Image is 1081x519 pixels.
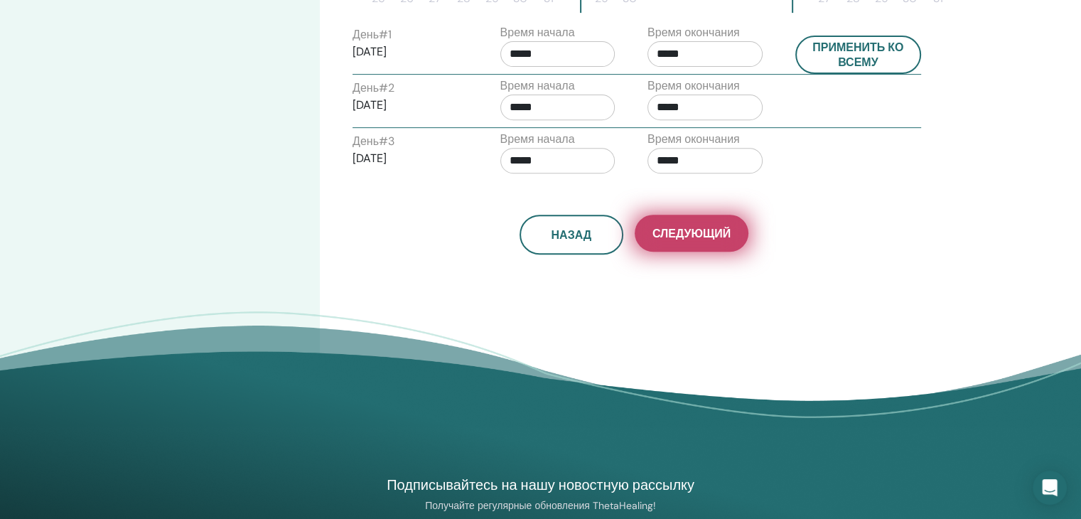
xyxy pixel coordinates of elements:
label: Время начала [500,24,575,41]
label: Время окончания [647,77,740,95]
h4: Подписывайтесь на нашу новостную рассылку [377,476,705,494]
label: День # 3 [353,133,394,150]
div: Open Intercom Messenger [1033,471,1067,505]
span: Назад [551,228,591,242]
label: Время окончания [647,131,740,148]
label: День # 2 [353,80,394,97]
button: Назад [520,215,623,255]
button: Следующий [635,215,748,252]
p: [DATE] [353,150,468,167]
span: Следующий [652,226,731,241]
p: Получайте регулярные обновления ThetaHealing! [377,499,705,512]
label: Время начала [500,77,575,95]
label: День # 1 [353,26,392,43]
p: [DATE] [353,43,468,60]
button: Применить ко всему [795,36,922,74]
label: Время начала [500,131,575,148]
p: [DATE] [353,97,468,114]
label: Время окончания [647,24,740,41]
